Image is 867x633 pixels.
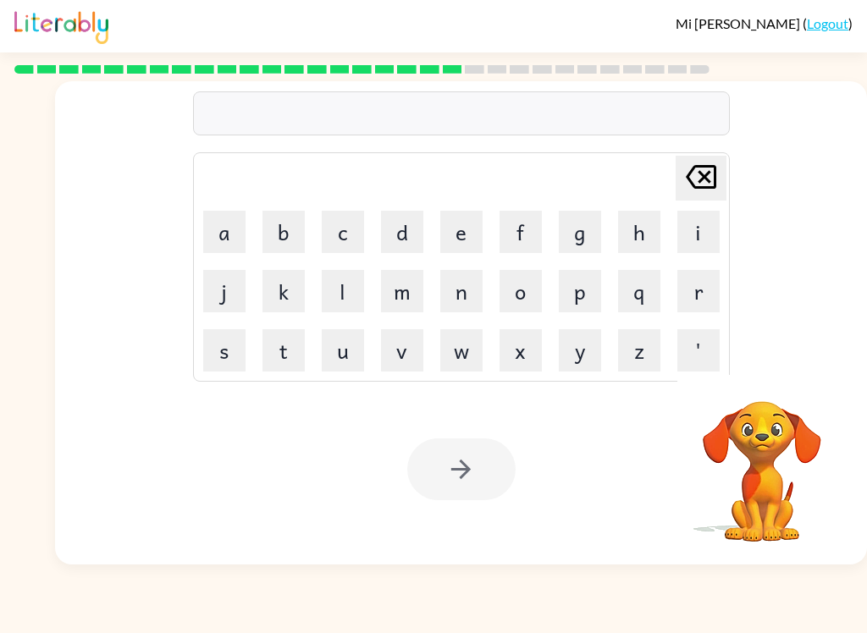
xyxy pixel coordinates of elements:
[677,329,720,372] button: '
[203,270,246,312] button: j
[677,211,720,253] button: i
[322,211,364,253] button: c
[381,211,423,253] button: d
[203,211,246,253] button: a
[618,270,660,312] button: q
[559,329,601,372] button: y
[322,270,364,312] button: l
[500,270,542,312] button: o
[618,211,660,253] button: h
[440,211,483,253] button: e
[14,7,108,44] img: Literably
[262,329,305,372] button: t
[676,15,853,31] div: ( )
[500,211,542,253] button: f
[262,270,305,312] button: k
[322,329,364,372] button: u
[381,270,423,312] button: m
[677,270,720,312] button: r
[677,375,847,544] video: Your browser must support playing .mp4 files to use Literably. Please try using another browser.
[500,329,542,372] button: x
[262,211,305,253] button: b
[440,329,483,372] button: w
[618,329,660,372] button: z
[559,270,601,312] button: p
[559,211,601,253] button: g
[440,270,483,312] button: n
[807,15,848,31] a: Logout
[203,329,246,372] button: s
[381,329,423,372] button: v
[676,15,803,31] span: Mi [PERSON_NAME]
